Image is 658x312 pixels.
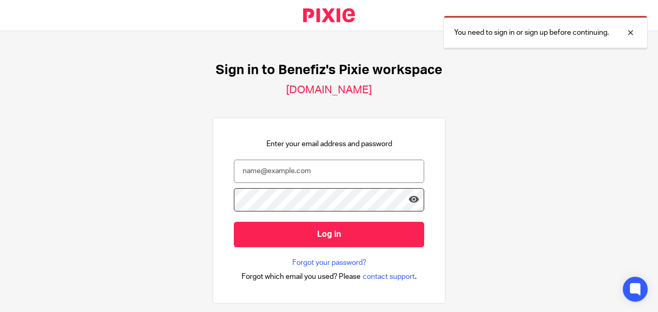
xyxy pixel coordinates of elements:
[266,139,392,149] p: Enter your email address and password
[216,62,442,78] h1: Sign in to Benefiz's Pixie workspace
[454,27,609,38] p: You need to sign in or sign up before continuing.
[286,83,372,97] h2: [DOMAIN_NAME]
[242,272,361,282] span: Forgot which email you used? Please
[242,271,417,282] div: .
[292,258,366,268] a: Forgot your password?
[234,222,424,247] input: Log in
[363,272,415,282] span: contact support
[234,160,424,183] input: name@example.com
